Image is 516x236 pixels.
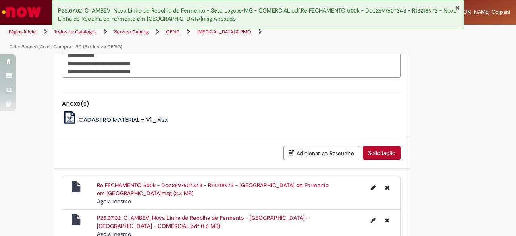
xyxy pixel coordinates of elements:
[54,29,97,35] a: Todos os Catálogos
[380,214,394,227] button: Excluir P25.07.02_C_AMBEV_Nova Linha de Recolha de Fermento - Sete Lagoas-MG - COMERCIAL.pdf
[197,29,251,35] a: [MEDICAL_DATA] & PMO
[366,214,381,227] button: Editar nome de arquivo P25.07.02_C_AMBEV_Nova Linha de Recolha de Fermento - Sete Lagoas-MG - COM...
[97,198,131,205] span: Agora mesmo
[62,115,168,124] a: CADASTRO MATERIAL - V1_.xlsx
[62,100,401,107] h5: Anexo(s)
[166,29,180,35] a: CENG
[97,182,329,197] a: Re FECHAMENTO 500k - Doc2697607343 - R13218973 - [GEOGRAPHIC_DATA] de Fermento em [GEOGRAPHIC_DAT...
[455,4,460,11] button: Fechar Notificação
[58,7,456,22] span: P25.07.02_C_AMBEV_Nova Linha de Recolha de Fermento - Sete Lagoas-MG - COMERCIAL.pdf,Re FECHAMENT...
[363,146,401,160] button: Solicitação
[79,115,168,124] span: CADASTRO MATERIAL - V1_.xlsx
[366,181,381,194] button: Editar nome de arquivo Re FECHAMENTO 500k - Doc2697607343 - R13218973 - Nova Linha de Recolha de ...
[10,44,123,50] a: Criar Requisição de Compra - RC (Exclusivo CENG)
[9,29,37,35] a: Página inicial
[97,214,307,230] a: P25.07.02_C_AMBEV_Nova Linha de Recolha de Fermento - [GEOGRAPHIC_DATA]-[GEOGRAPHIC_DATA] - COMER...
[283,146,359,160] button: Adicionar ao Rascunho
[1,4,42,20] img: ServiceNow
[97,198,131,205] time: 27/08/2025 14:55:17
[6,25,338,54] ul: Trilhas de página
[449,8,510,15] span: [PERSON_NAME] Colpani
[114,29,149,35] a: Service Catalog
[380,181,394,194] button: Excluir Re FECHAMENTO 500k - Doc2697607343 - R13218973 - Nova Linha de Recolha de Fermento em Nov...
